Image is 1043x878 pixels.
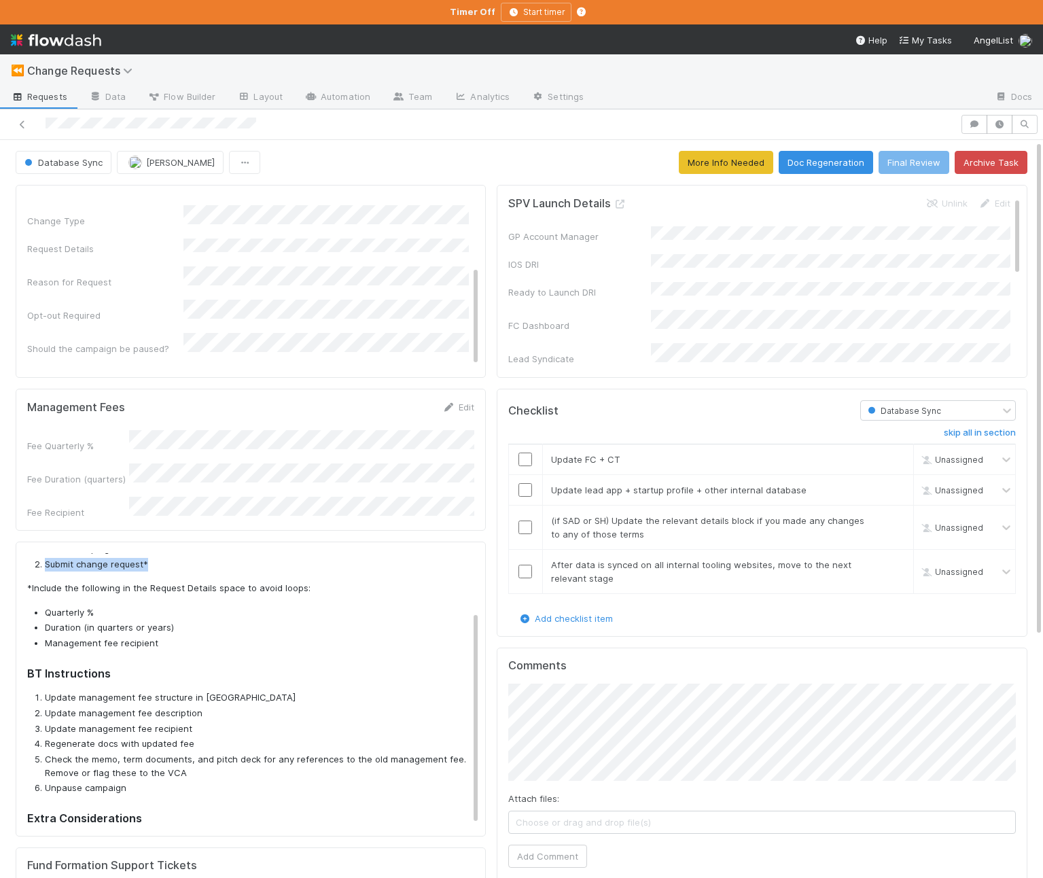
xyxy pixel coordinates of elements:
div: Fee Duration (quarters) [27,472,129,486]
button: Doc Regeneration [779,151,873,174]
a: Analytics [443,87,520,109]
button: Database Sync [16,151,111,174]
span: [PERSON_NAME] [146,157,215,168]
a: Docs [984,87,1043,109]
li: Duration (in quarters or years) [45,621,469,635]
div: Fee Recipient [27,506,129,519]
span: Unassigned [919,455,983,465]
div: GP Account Manager [508,230,651,243]
button: Final Review [879,151,949,174]
div: Help [855,33,887,47]
div: Fee Quarterly % [27,439,129,453]
a: Unlink [925,198,968,209]
h5: Checklist [508,404,559,418]
h5: Fund Formation Support Tickets [27,859,197,873]
li: Check the memo, term documents, and pitch deck for any references to the old management fee. Remo... [45,753,469,779]
button: Archive Task [955,151,1027,174]
span: Update lead app + startup profile + other internal database [551,485,807,495]
div: IOS DRI [508,258,651,271]
div: Lead Syndicate [508,352,651,366]
div: FC Dashboard [508,319,651,332]
a: My Tasks [898,33,952,47]
button: [PERSON_NAME] [117,151,224,174]
span: Database Sync [865,406,941,416]
a: Layout [226,87,294,109]
h5: SPV Launch Details [508,197,627,211]
div: Change Type [27,214,183,228]
h5: Comments [508,659,1016,673]
li: Submit change request* [45,558,469,572]
span: (if SAD or SH) Update the relevant details block if you made any changes to any of those terms [551,515,864,540]
img: avatar_b18de8e2-1483-4e81-aa60-0a3d21592880.png [1019,34,1032,48]
li: Quarterly % [45,606,469,620]
span: Change Requests [27,64,139,77]
a: Flow Builder [137,87,226,109]
div: Should the campaign be paused? [27,342,183,355]
li: Update management fee recipient [45,722,469,736]
img: logo-inverted-e16ddd16eac7371096b0.svg [11,29,101,52]
span: Update FC + CT [551,454,620,465]
span: Unassigned [919,567,983,577]
span: Flow Builder [147,90,215,103]
div: Reason for Request [27,275,183,289]
li: Update management fee structure in [GEOGRAPHIC_DATA] [45,691,469,705]
h5: Management Fees [27,401,125,415]
a: Team [381,87,443,109]
span: Unassigned [919,523,983,533]
button: Add Comment [508,845,587,868]
strong: Timer Off [450,6,495,17]
div: Ready to Launch DRI [508,285,651,299]
span: After data is synced on all internal tooling websites, move to the next relevant stage [551,559,851,584]
span: Requests [11,90,67,103]
div: Request Details [27,242,183,256]
span: AngelList [974,35,1013,46]
span: Database Sync [22,157,103,168]
div: Opt-out Required [27,309,183,322]
span: Choose or drag and drop file(s) [509,811,1015,833]
li: Update management fee description [45,707,469,720]
span: My Tasks [898,35,952,46]
a: Edit [442,402,474,412]
a: Settings [520,87,595,109]
a: skip all in section [944,427,1016,444]
button: More Info Needed [679,151,773,174]
h3: BT Instructions [27,667,469,680]
a: Add checklist item [518,613,613,624]
button: Start timer [501,3,571,22]
span: Unassigned [919,485,983,495]
img: avatar_b18de8e2-1483-4e81-aa60-0a3d21592880.png [128,156,142,169]
h6: skip all in section [944,427,1016,438]
li: Unpause campaign [45,782,469,795]
span: ⏪ [11,65,24,76]
label: Attach files: [508,792,559,805]
li: Regenerate docs with updated fee [45,737,469,751]
a: Edit [978,198,1010,209]
a: Automation [294,87,381,109]
li: Management fee recipient [45,637,469,650]
h3: Extra Considerations [27,811,469,825]
a: Data [78,87,137,109]
p: *Include the following in the Request Details space to avoid loops: [27,582,469,595]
